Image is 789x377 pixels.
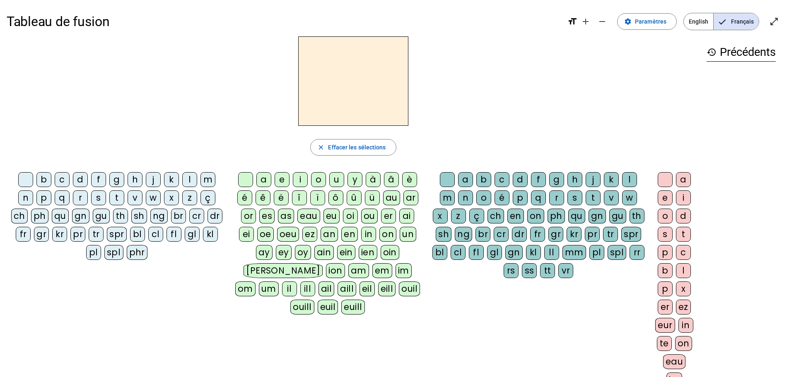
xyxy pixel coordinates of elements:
div: o [311,172,326,187]
div: t [109,190,124,205]
div: r [549,190,564,205]
div: tr [603,227,618,242]
div: ss [522,263,537,278]
div: pr [70,227,85,242]
div: ien [359,245,377,260]
div: w [622,190,637,205]
div: es [259,209,275,223]
div: ng [455,227,472,242]
div: [PERSON_NAME] [244,263,323,278]
div: y [347,172,362,187]
div: rs [504,263,519,278]
h3: Précédents [707,43,776,62]
div: ez [302,227,317,242]
div: é [495,190,509,205]
div: p [513,190,528,205]
mat-icon: format_size [567,17,577,26]
div: x [676,281,691,296]
div: th [113,209,128,223]
div: en [341,227,358,242]
div: â [384,172,399,187]
div: t [676,227,691,242]
div: m [200,172,215,187]
div: er [658,300,673,315]
div: gn [72,209,89,223]
div: z [182,190,197,205]
div: c [55,172,70,187]
div: v [128,190,142,205]
div: v [604,190,619,205]
div: dr [208,209,222,223]
div: ouill [290,300,314,315]
div: ch [487,209,504,223]
div: ou [361,209,378,223]
div: c [676,245,691,260]
span: Français [714,13,759,30]
span: Effacer les sélections [328,142,386,152]
div: spr [621,227,641,242]
div: e [275,172,290,187]
div: ç [469,209,484,223]
div: x [433,209,448,223]
button: Diminuer la taille de la police [594,13,610,30]
div: i [676,190,691,205]
div: cl [148,227,163,242]
div: eil [360,281,375,296]
div: ion [326,263,345,278]
div: fr [530,227,545,242]
div: è [402,172,417,187]
div: ü [365,190,380,205]
div: a [676,172,691,187]
div: spr [107,227,127,242]
div: aill [338,281,356,296]
div: ai [399,209,414,223]
div: s [658,227,673,242]
mat-icon: history [707,47,717,57]
div: ouil [399,281,420,296]
div: th [630,209,644,223]
div: ng [150,209,168,223]
div: bl [432,245,447,260]
div: p [658,281,673,296]
div: j [146,172,161,187]
div: a [256,172,271,187]
div: ç [200,190,215,205]
div: ô [328,190,343,205]
div: d [513,172,528,187]
div: euil [318,300,338,315]
div: in [361,227,376,242]
div: d [676,209,691,223]
h1: Tableau de fusion [7,8,561,35]
div: k [164,172,179,187]
div: gr [34,227,49,242]
div: ph [548,209,565,223]
div: h [128,172,142,187]
div: m [440,190,455,205]
mat-icon: close [317,144,325,151]
div: cr [494,227,509,242]
div: qu [568,209,585,223]
button: Augmenter la taille de la police [577,13,594,30]
div: p [658,245,673,260]
div: pl [589,245,604,260]
div: oeu [277,227,299,242]
div: kl [526,245,541,260]
div: à [366,172,381,187]
div: bl [130,227,145,242]
div: ay [256,245,273,260]
div: gn [589,209,606,223]
div: n [18,190,33,205]
div: fr [16,227,31,242]
div: b [476,172,491,187]
div: fl [166,227,181,242]
div: z [451,209,466,223]
mat-button-toggle-group: Language selection [683,13,759,30]
div: on [527,209,544,223]
div: c [495,172,509,187]
div: on [379,227,396,242]
div: ez [676,300,691,315]
div: sh [436,227,451,242]
button: Entrer en plein écran [766,13,782,30]
div: î [292,190,307,205]
div: on [675,336,692,351]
